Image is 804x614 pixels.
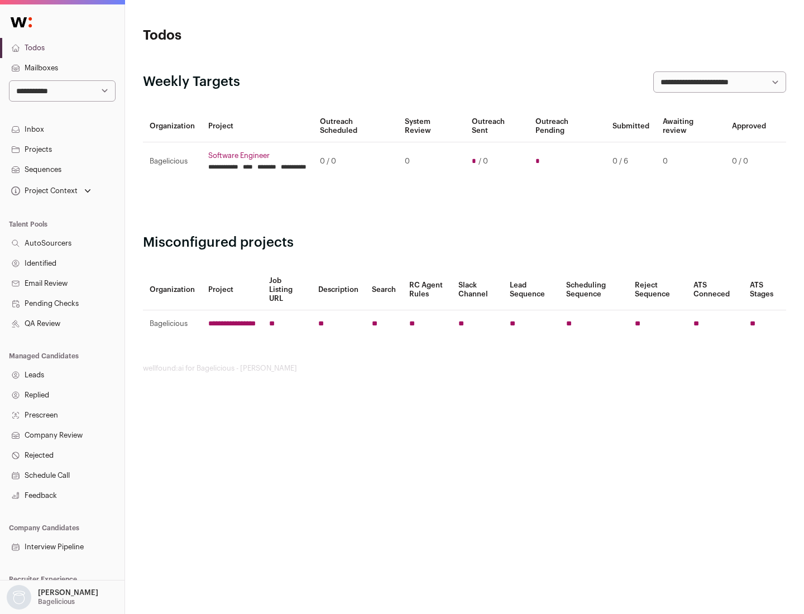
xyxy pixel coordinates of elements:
[4,11,38,33] img: Wellfound
[9,186,78,195] div: Project Context
[403,270,451,310] th: RC Agent Rules
[656,111,725,142] th: Awaiting review
[143,73,240,91] h2: Weekly Targets
[202,270,262,310] th: Project
[143,111,202,142] th: Organization
[656,142,725,181] td: 0
[9,183,93,199] button: Open dropdown
[365,270,403,310] th: Search
[313,142,398,181] td: 0 / 0
[313,111,398,142] th: Outreach Scheduled
[143,310,202,338] td: Bagelicious
[478,157,488,166] span: / 0
[398,142,465,181] td: 0
[143,364,786,373] footer: wellfound:ai for Bagelicious - [PERSON_NAME]
[559,270,628,310] th: Scheduling Sequence
[687,270,743,310] th: ATS Conneced
[208,151,307,160] a: Software Engineer
[725,142,773,181] td: 0 / 0
[503,270,559,310] th: Lead Sequence
[262,270,312,310] th: Job Listing URL
[606,111,656,142] th: Submitted
[143,270,202,310] th: Organization
[312,270,365,310] th: Description
[143,142,202,181] td: Bagelicious
[7,585,31,610] img: nopic.png
[38,597,75,606] p: Bagelicious
[38,588,98,597] p: [PERSON_NAME]
[725,111,773,142] th: Approved
[398,111,465,142] th: System Review
[143,234,786,252] h2: Misconfigured projects
[743,270,786,310] th: ATS Stages
[628,270,687,310] th: Reject Sequence
[4,585,100,610] button: Open dropdown
[143,27,357,45] h1: Todos
[606,142,656,181] td: 0 / 6
[465,111,529,142] th: Outreach Sent
[202,111,313,142] th: Project
[529,111,605,142] th: Outreach Pending
[452,270,503,310] th: Slack Channel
